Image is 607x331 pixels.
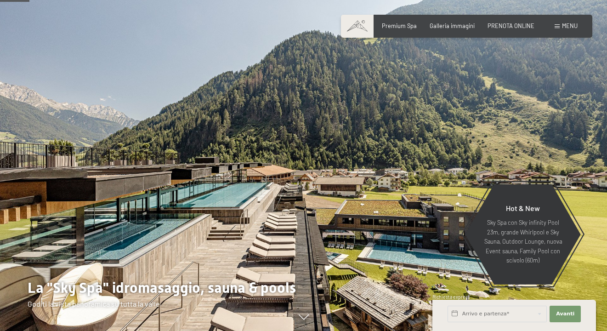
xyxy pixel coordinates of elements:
[562,22,578,29] span: Menu
[483,218,563,265] p: Sky Spa con Sky infinity Pool 23m, grande Whirlpool e Sky Sauna, Outdoor Lounge, nuova Event saun...
[550,306,581,322] button: Avanti
[432,294,470,300] span: Richiesta express
[430,22,475,29] a: Galleria immagini
[382,22,417,29] a: Premium Spa
[488,22,534,29] a: PRENOTA ONLINE
[506,204,540,212] span: Hot & New
[556,310,574,318] span: Avanti
[465,184,581,285] a: Hot & New Sky Spa con Sky infinity Pool 23m, grande Whirlpool e Sky Sauna, Outdoor Lounge, nuova ...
